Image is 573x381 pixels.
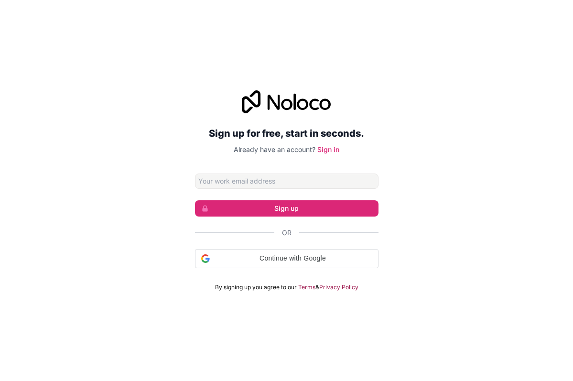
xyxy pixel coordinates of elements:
span: By signing up you agree to our [215,283,297,291]
input: Email address [195,174,378,189]
span: Or [282,228,292,238]
div: Continue with Google [195,249,378,268]
a: Sign in [317,145,339,153]
span: Continue with Google [214,253,372,263]
span: Already have an account? [234,145,315,153]
h2: Sign up for free, start in seconds. [195,125,378,142]
span: & [315,283,319,291]
a: Privacy Policy [319,283,358,291]
a: Terms [298,283,315,291]
button: Sign up [195,200,378,217]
